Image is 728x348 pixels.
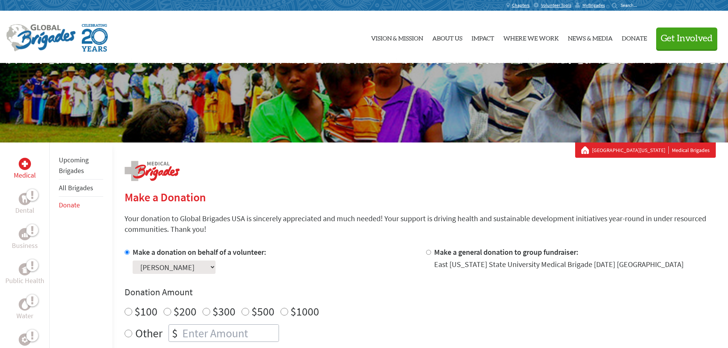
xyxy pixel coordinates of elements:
[12,228,38,251] a: BusinessBusiness
[212,304,235,319] label: $300
[135,304,157,319] label: $100
[59,155,89,175] a: Upcoming Brigades
[622,17,647,57] a: Donate
[22,195,28,202] img: Dental
[503,17,559,57] a: Where We Work
[5,275,44,286] p: Public Health
[568,17,613,57] a: News & Media
[472,17,494,57] a: Impact
[582,2,605,8] span: MyBrigades
[125,190,716,204] h2: Make a Donation
[59,197,103,214] li: Donate
[133,247,266,257] label: Make a donation on behalf of a volunteer:
[16,311,33,321] p: Water
[19,298,31,311] div: Water
[181,325,279,342] input: Enter Amount
[125,213,716,235] p: Your donation to Global Brigades USA is sincerely appreciated and much needed! Your support is dr...
[15,193,34,216] a: DentalDental
[22,231,28,237] img: Business
[82,24,108,52] img: Global Brigades Celebrating 20 Years
[59,180,103,197] li: All Brigades
[434,247,579,257] label: Make a general donation to group fundraiser:
[59,152,103,180] li: Upcoming Brigades
[19,333,31,346] div: Engineering
[19,228,31,240] div: Business
[169,325,181,342] div: $
[16,298,33,321] a: WaterWater
[22,161,28,167] img: Medical
[135,324,162,342] label: Other
[371,17,423,57] a: Vision & Mission
[656,28,717,49] button: Get Involved
[14,158,36,181] a: MedicalMedical
[434,259,684,270] div: East [US_STATE] State University Medical Brigade [DATE] [GEOGRAPHIC_DATA]
[6,24,76,52] img: Global Brigades Logo
[22,265,28,273] img: Public Health
[541,2,571,8] span: Volunteer Tools
[59,201,80,209] a: Donate
[19,158,31,170] div: Medical
[512,2,530,8] span: Chapters
[59,183,93,192] a: All Brigades
[621,2,642,8] input: Search...
[19,193,31,205] div: Dental
[15,205,34,216] p: Dental
[661,34,713,43] span: Get Involved
[592,146,669,154] a: [GEOGRAPHIC_DATA][US_STATE]
[19,263,31,275] div: Public Health
[22,337,28,343] img: Engineering
[5,263,44,286] a: Public HealthPublic Health
[14,170,36,181] p: Medical
[251,304,274,319] label: $500
[432,17,462,57] a: About Us
[12,240,38,251] p: Business
[125,161,180,181] img: logo-medical.png
[173,304,196,319] label: $200
[581,146,710,154] div: Medical Brigades
[125,286,716,298] h4: Donation Amount
[22,300,28,309] img: Water
[290,304,319,319] label: $1000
